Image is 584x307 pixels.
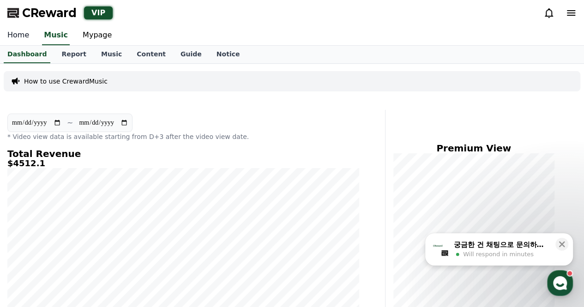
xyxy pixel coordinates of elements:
a: Home [3,230,61,253]
p: * Video view data is available starting from D+3 after the video view date. [7,132,359,141]
a: Report [54,46,94,63]
a: Notice [209,46,247,63]
p: ~ [67,117,73,128]
a: Dashboard [4,46,50,63]
a: Messages [61,230,119,253]
span: Messages [77,245,104,252]
h4: Premium View [393,143,554,153]
a: Music [42,26,70,45]
span: Settings [137,244,159,252]
h5: $4512.1 [7,159,359,168]
a: Settings [119,230,177,253]
h4: Total Revenue [7,149,359,159]
a: Music [94,46,129,63]
a: Mypage [75,26,119,45]
a: Guide [173,46,209,63]
div: VIP [84,6,113,19]
a: How to use CrewardMusic [24,77,108,86]
span: CReward [22,6,77,20]
a: CReward [7,6,77,20]
a: Content [129,46,173,63]
span: Home [24,244,40,252]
